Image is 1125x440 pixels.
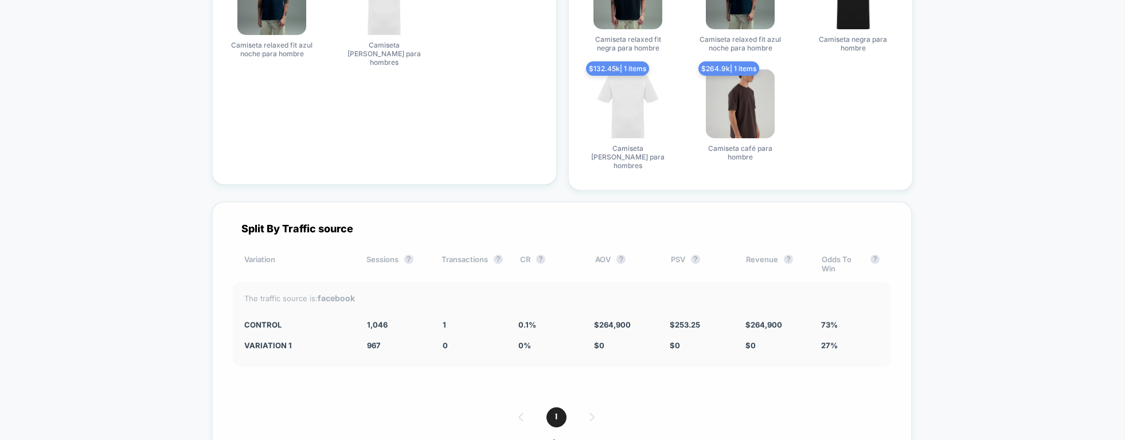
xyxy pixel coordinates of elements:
[404,255,413,264] button: ?
[698,61,759,76] span: $ 264.9k | 1 items
[536,255,545,264] button: ?
[670,341,680,350] span: $ 0
[594,341,604,350] span: $ 0
[341,41,427,67] span: Camiseta [PERSON_NAME] para hombres
[746,255,804,273] div: Revenue
[745,341,756,350] span: $ 0
[616,255,626,264] button: ?
[244,341,350,350] div: Variation 1
[367,320,388,329] span: 1,046
[594,320,631,329] span: $ 264,900
[585,144,671,170] span: Camiseta [PERSON_NAME] para hombres
[745,320,782,329] span: $ 264,900
[367,341,381,350] span: 967
[697,144,783,161] span: Camiseta café para hombre
[593,69,662,138] img: produt
[546,407,567,427] span: 1
[244,293,880,303] div: The traffic source is:
[585,35,671,52] span: Camiseta relaxed fit negra para hombre
[595,255,653,273] div: AOV
[244,320,350,329] div: CONTROL
[697,35,783,52] span: Camiseta relaxed fit azul noche para hombre
[870,255,880,264] button: ?
[229,41,315,58] span: Camiseta relaxed fit azul noche para hombre
[366,255,424,273] div: Sessions
[821,341,880,350] div: 27%
[518,320,536,329] span: 0.1 %
[784,255,793,264] button: ?
[494,255,503,264] button: ?
[233,223,891,235] div: Split By Traffic source
[821,320,880,329] div: 73%
[442,255,503,273] div: Transactions
[822,255,880,273] div: Odds To Win
[518,341,531,350] span: 0 %
[244,255,349,273] div: Variation
[318,293,355,303] strong: facebook
[706,69,775,138] img: produt
[810,35,896,52] span: Camiseta negra para hombre
[670,320,700,329] span: $ 253.25
[520,255,578,273] div: CR
[586,61,649,76] span: $ 132.45k | 1 items
[443,341,448,350] span: 0
[671,255,729,273] div: PSV
[443,320,446,329] span: 1
[691,255,700,264] button: ?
